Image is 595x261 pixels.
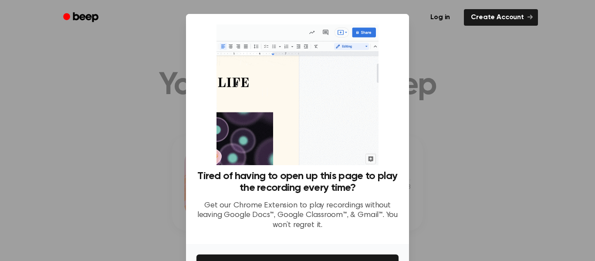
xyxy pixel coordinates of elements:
[464,9,538,26] a: Create Account
[422,7,459,27] a: Log in
[196,201,399,230] p: Get our Chrome Extension to play recordings without leaving Google Docs™, Google Classroom™, & Gm...
[57,9,106,26] a: Beep
[196,170,399,194] h3: Tired of having to open up this page to play the recording every time?
[216,24,378,165] img: Beep extension in action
